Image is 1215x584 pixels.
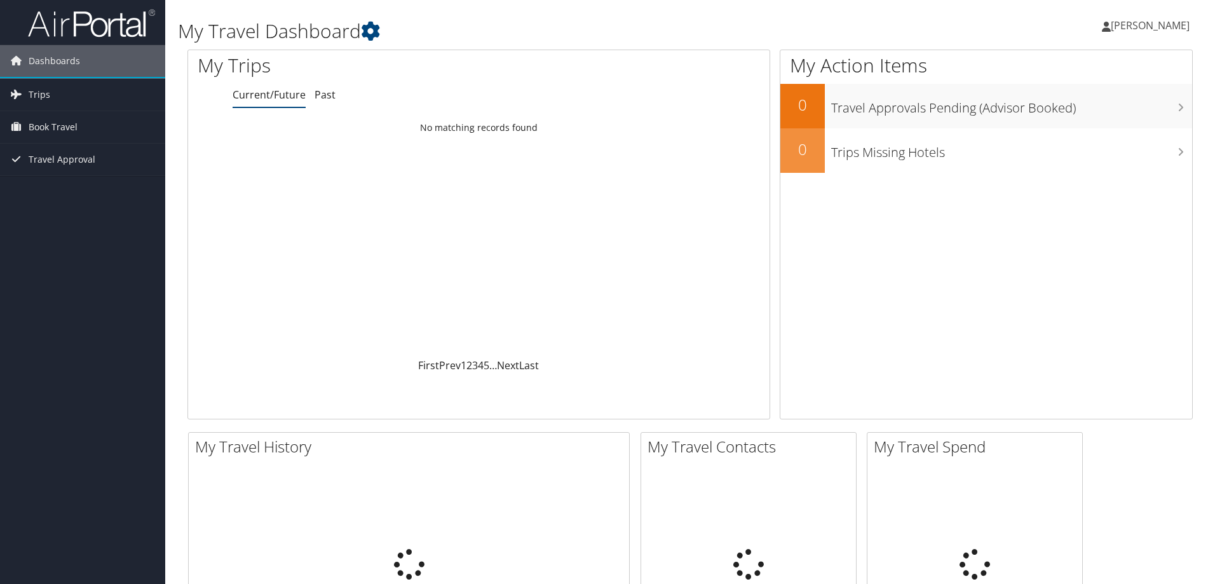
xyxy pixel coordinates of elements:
[497,358,519,372] a: Next
[195,436,629,458] h2: My Travel History
[478,358,484,372] a: 4
[519,358,539,372] a: Last
[472,358,478,372] a: 3
[418,358,439,372] a: First
[461,358,466,372] a: 1
[831,137,1192,161] h3: Trips Missing Hotels
[29,45,80,77] span: Dashboards
[780,84,1192,128] a: 0Travel Approvals Pending (Advisor Booked)
[315,88,336,102] a: Past
[1111,18,1190,32] span: [PERSON_NAME]
[648,436,856,458] h2: My Travel Contacts
[780,52,1192,79] h1: My Action Items
[178,18,861,44] h1: My Travel Dashboard
[29,144,95,175] span: Travel Approval
[780,128,1192,173] a: 0Trips Missing Hotels
[29,111,78,143] span: Book Travel
[188,116,770,139] td: No matching records found
[831,93,1192,117] h3: Travel Approvals Pending (Advisor Booked)
[29,79,50,111] span: Trips
[439,358,461,372] a: Prev
[1102,6,1202,44] a: [PERSON_NAME]
[489,358,497,372] span: …
[233,88,306,102] a: Current/Future
[780,94,825,116] h2: 0
[466,358,472,372] a: 2
[484,358,489,372] a: 5
[874,436,1082,458] h2: My Travel Spend
[198,52,518,79] h1: My Trips
[28,8,155,38] img: airportal-logo.png
[780,139,825,160] h2: 0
